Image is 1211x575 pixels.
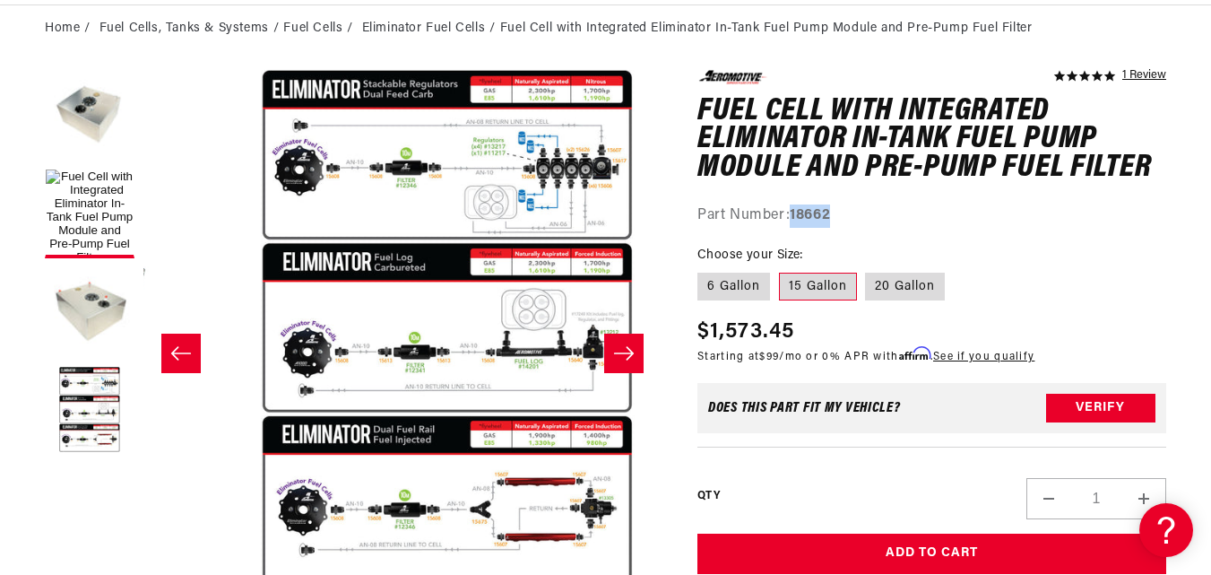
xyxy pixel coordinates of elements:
li: Fuel Cells, Tanks & Systems [99,19,284,39]
legend: Choose your Size: [697,246,805,265]
label: 6 Gallon [697,273,770,301]
div: Does This part fit My vehicle? [708,401,901,415]
span: Affirm [899,347,930,361]
label: 15 Gallon [779,273,857,301]
button: Load image 4 in gallery view [45,366,134,456]
li: Fuel Cells [283,19,358,39]
li: Fuel Cell with Integrated Eliminator In-Tank Fuel Pump Module and Pre-Pump Fuel Filter [500,19,1033,39]
label: 20 Gallon [865,273,945,301]
label: QTY [697,489,720,504]
a: See if you qualify - Learn more about Affirm Financing (opens in modal) [933,352,1034,362]
div: Part Number: [697,205,1166,228]
a: Eliminator Fuel Cells [362,19,486,39]
button: Load image 3 in gallery view [45,267,134,357]
span: $1,573.45 [697,316,795,348]
button: Slide right [604,334,644,373]
span: $99 [759,352,779,362]
h1: Fuel Cell with Integrated Eliminator In-Tank Fuel Pump Module and Pre-Pump Fuel Filter [697,98,1166,183]
button: Slide left [161,334,201,373]
a: 1 reviews [1122,70,1166,83]
button: Load image 1 in gallery view [45,169,134,258]
strong: 18662 [790,208,830,222]
p: Starting at /mo or 0% APR with . [697,348,1034,365]
nav: breadcrumbs [45,19,1166,39]
button: Load image 2 in gallery view [45,70,134,160]
button: Verify [1046,394,1155,423]
button: Add to Cart [697,534,1166,574]
a: Home [45,19,80,39]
